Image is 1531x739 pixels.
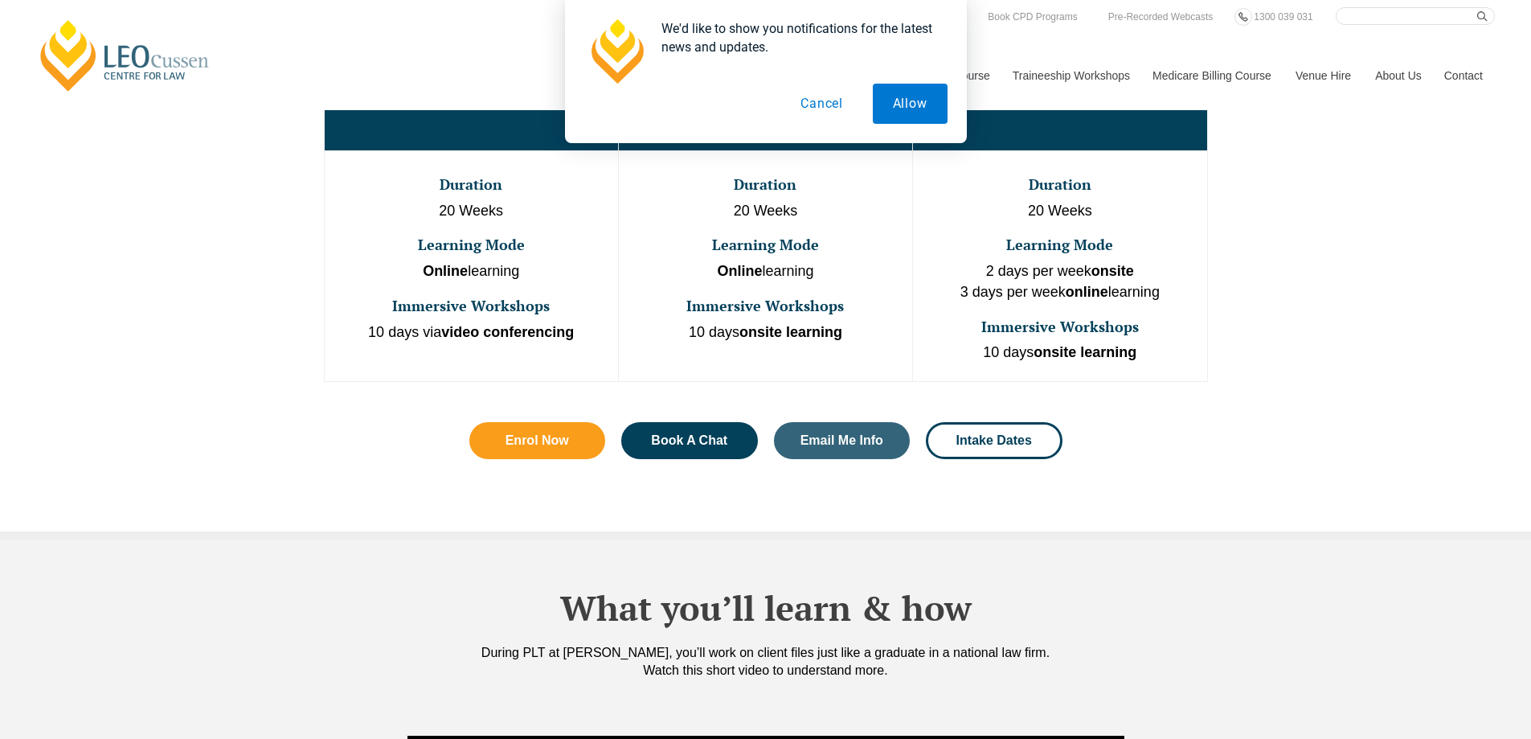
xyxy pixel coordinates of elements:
h3: Learning Mode [915,237,1205,253]
img: notification icon [584,19,649,84]
a: Enrol Now [469,422,606,459]
strong: onsite learning [1034,344,1136,360]
strong: video conferencing [441,324,574,340]
a: Intake Dates [926,422,1062,459]
h3: Duration [915,177,1205,193]
strong: Online [717,263,762,279]
h2: What you’ll learn & how [308,588,1224,628]
p: 20 Weeks [326,201,616,222]
div: We'd like to show you notifications for the latest news and updates. [649,19,948,56]
h3: Duration [620,177,911,193]
strong: online [1066,284,1108,300]
span: Enrol Now [506,434,569,447]
h3: Duration [326,177,616,193]
button: Cancel [780,84,863,124]
a: Email Me Info [774,422,911,459]
strong: Online [423,263,468,279]
p: 2 days per week 3 days per week learning [915,261,1205,302]
h3: Learning Mode [620,237,911,253]
p: learning [620,261,911,282]
p: 20 Weeks [915,201,1205,222]
p: learning [326,261,616,282]
span: Intake Dates [956,434,1032,447]
h3: Immersive Workshops [915,319,1205,335]
p: 10 days [620,322,911,343]
p: 20 Weeks [620,201,911,222]
h3: Immersive Workshops [620,298,911,314]
button: Allow [873,84,948,124]
span: Email Me Info [800,434,883,447]
strong: onsite learning [739,324,842,340]
p: 10 days [915,343,1205,363]
h3: Immersive Workshops [326,298,616,314]
strong: onsite [1091,263,1134,279]
span: Book A Chat [651,434,727,447]
h3: Learning Mode [326,237,616,253]
div: During PLT at [PERSON_NAME], you’ll work on client files just like a graduate in a national law f... [308,644,1224,679]
p: 10 days via [326,322,616,343]
a: Book A Chat [621,422,758,459]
